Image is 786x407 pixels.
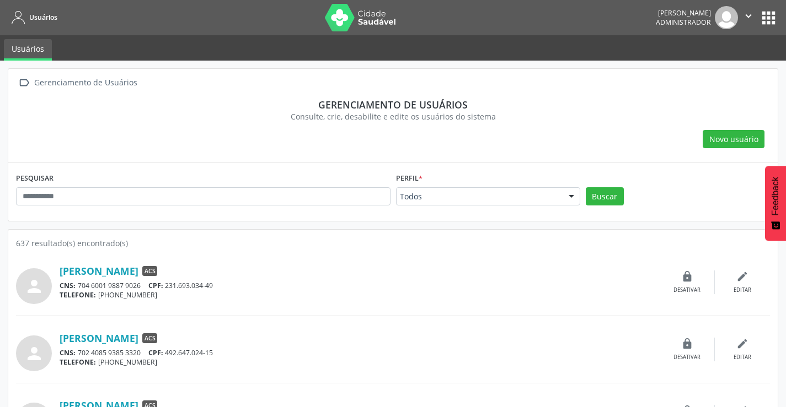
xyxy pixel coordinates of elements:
div: Gerenciamento de usuários [24,99,762,111]
div: Desativar [673,286,701,294]
span: Novo usuário [709,133,758,145]
i:  [16,75,32,91]
div: Editar [734,354,751,361]
a: Usuários [8,8,57,26]
i:  [742,10,755,22]
div: Editar [734,286,751,294]
i: person [24,344,44,363]
span: TELEFONE: [60,290,96,300]
div: Desativar [673,354,701,361]
div: Gerenciamento de Usuários [32,75,139,91]
span: CPF: [148,281,163,290]
div: 702 4085 9385 3320 492.647.024-15 [60,348,660,357]
span: Feedback [771,177,780,215]
button: Feedback - Mostrar pesquisa [765,166,786,241]
div: 704 6001 9887 9026 231.693.034-49 [60,281,660,290]
span: TELEFONE: [60,357,96,367]
div: 637 resultado(s) encontrado(s) [16,237,770,249]
span: ACS [142,333,157,343]
a: [PERSON_NAME] [60,265,138,277]
a:  Gerenciamento de Usuários [16,75,139,91]
label: Perfil [396,170,423,187]
button:  [738,6,759,29]
button: Novo usuário [703,130,764,149]
i: edit [736,338,748,350]
button: Buscar [586,187,624,206]
i: person [24,276,44,296]
span: ACS [142,266,157,276]
span: CPF: [148,348,163,357]
label: PESQUISAR [16,170,54,187]
div: [PHONE_NUMBER] [60,290,660,300]
div: [PERSON_NAME] [656,8,711,18]
span: Administrador [656,18,711,27]
span: Usuários [29,13,57,22]
i: lock [681,338,693,350]
span: CNS: [60,348,76,357]
img: img [715,6,738,29]
i: lock [681,270,693,283]
span: CNS: [60,281,76,290]
button: apps [759,8,778,28]
div: Consulte, crie, desabilite e edite os usuários do sistema [24,111,762,122]
span: Todos [400,191,558,202]
div: [PHONE_NUMBER] [60,357,660,367]
a: [PERSON_NAME] [60,332,138,344]
a: Usuários [4,39,52,61]
i: edit [736,270,748,283]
